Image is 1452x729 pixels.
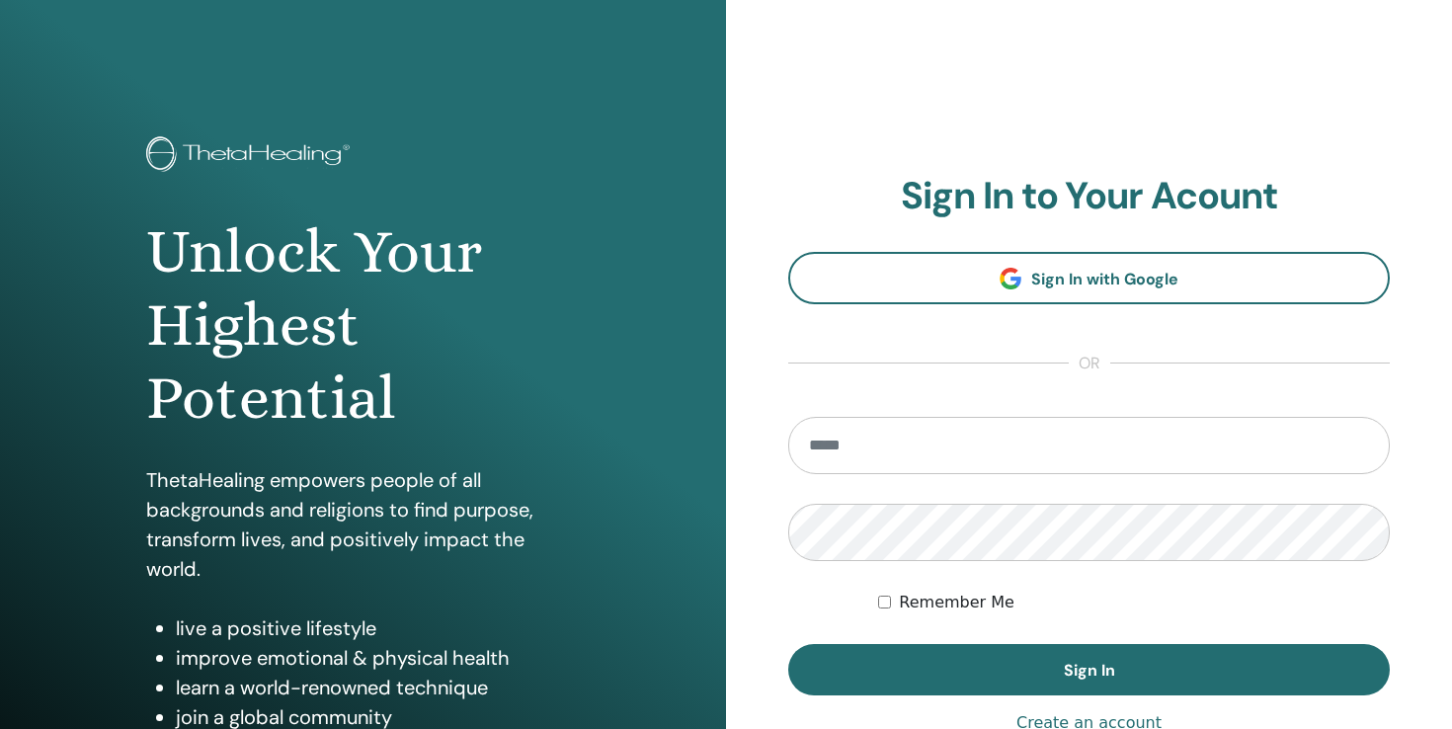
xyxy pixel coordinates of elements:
p: ThetaHealing empowers people of all backgrounds and religions to find purpose, transform lives, a... [146,465,581,584]
h2: Sign In to Your Acount [788,174,1390,219]
div: Keep me authenticated indefinitely or until I manually logout [878,591,1390,614]
button: Sign In [788,644,1390,695]
li: improve emotional & physical health [176,643,581,673]
li: learn a world-renowned technique [176,673,581,702]
span: Sign In [1064,660,1115,681]
a: Sign In with Google [788,252,1390,304]
label: Remember Me [899,591,1014,614]
li: live a positive lifestyle [176,613,581,643]
span: Sign In with Google [1031,269,1178,289]
h1: Unlock Your Highest Potential [146,215,581,436]
span: or [1069,352,1110,375]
